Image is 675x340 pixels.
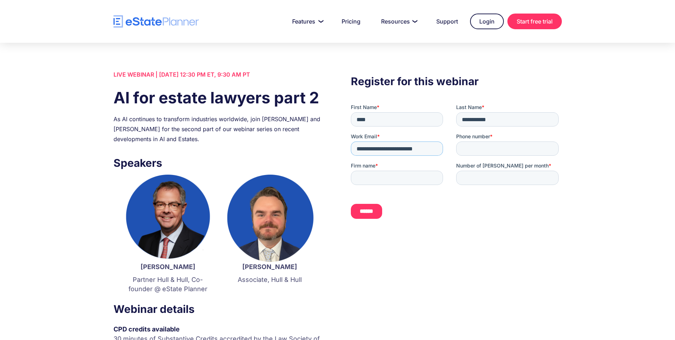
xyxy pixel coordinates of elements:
[242,263,297,271] strong: [PERSON_NAME]
[507,14,562,29] a: Start free trial
[470,14,504,29] a: Login
[114,114,324,144] div: As AI continues to transform industries worldwide, join [PERSON_NAME] and [PERSON_NAME] for the s...
[284,14,329,29] a: Features
[114,69,324,79] div: LIVE WEBINAR | [DATE] 12:30 PM ET, 9:30 AM PT
[351,73,561,89] h3: Register for this webinar
[114,155,324,171] h3: Speakers
[351,104,561,225] iframe: Form 0
[124,275,212,294] p: Partner Hull & Hull, Co-founder @ eState Planner
[114,325,180,333] strong: CPD credits available
[333,14,369,29] a: Pricing
[226,275,313,284] p: Associate, Hull & Hull
[428,14,466,29] a: Support
[373,14,424,29] a: Resources
[114,301,324,317] h3: Webinar details
[114,87,324,109] h1: AI for estate lawyers part 2
[114,15,199,28] a: home
[141,263,195,271] strong: [PERSON_NAME]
